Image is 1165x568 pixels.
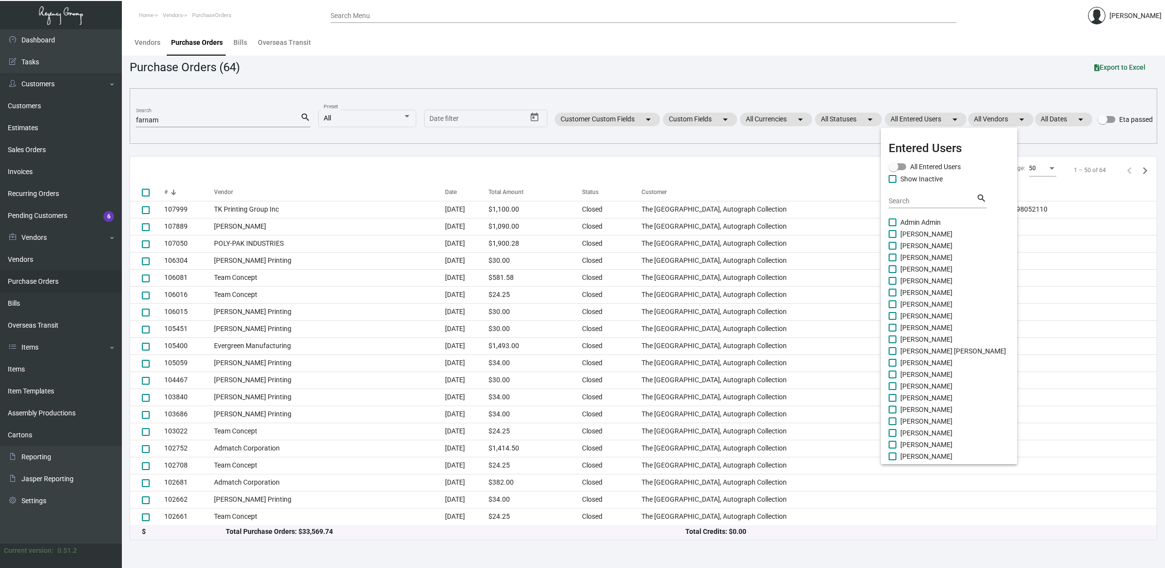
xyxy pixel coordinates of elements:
mat-icon: search [976,193,987,204]
span: [PERSON_NAME] [900,228,952,240]
span: [PERSON_NAME] [900,275,952,287]
span: [PERSON_NAME] [900,415,952,427]
span: [PERSON_NAME] [900,427,952,439]
span: [PERSON_NAME] [900,392,952,404]
span: [PERSON_NAME] [900,287,952,298]
span: [PERSON_NAME] [900,252,952,263]
span: [PERSON_NAME] [900,357,952,369]
span: [PERSON_NAME] [PERSON_NAME] [900,345,1006,357]
span: Admin Admin [900,216,941,228]
span: [PERSON_NAME] [900,333,952,345]
span: [PERSON_NAME] [900,369,952,380]
span: [PERSON_NAME] [900,450,952,462]
div: Current version: [4,546,54,556]
span: [PERSON_NAME] [900,263,952,275]
span: All Entered Users [910,161,961,173]
span: [PERSON_NAME] [900,310,952,322]
div: 0.51.2 [58,546,77,556]
span: [PERSON_NAME] [900,462,952,474]
span: [PERSON_NAME] [900,404,952,415]
span: [PERSON_NAME] [900,380,952,392]
span: [PERSON_NAME] [900,298,952,310]
span: Show Inactive [900,173,943,185]
mat-card-title: Entered Users [889,139,1010,157]
span: [PERSON_NAME] [900,439,952,450]
span: [PERSON_NAME] [900,322,952,333]
span: [PERSON_NAME] [900,240,952,252]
